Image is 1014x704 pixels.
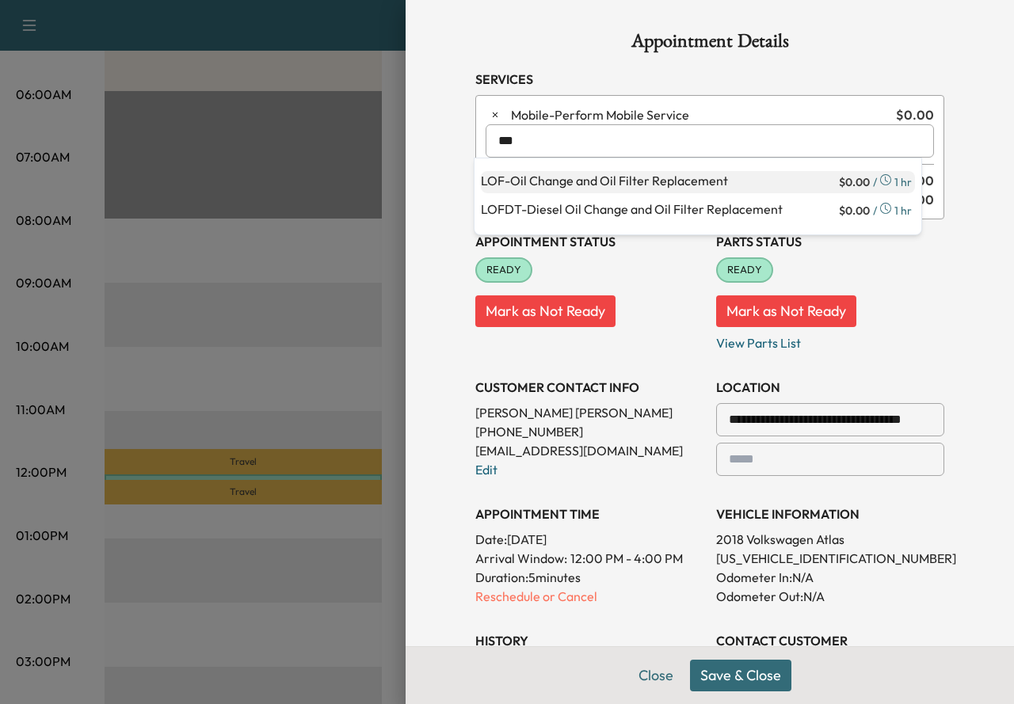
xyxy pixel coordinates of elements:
span: $ 0.00 [839,174,870,190]
h3: CONTACT CUSTOMER [716,631,944,650]
p: [PERSON_NAME] [PERSON_NAME] [475,403,703,422]
p: Oil Change and Oil Filter Replacement [481,171,836,193]
p: [PHONE_NUMBER] [475,422,703,441]
p: Duration: 5 minutes [475,568,703,587]
button: Close [628,660,684,691]
p: Date: [DATE] [475,530,703,549]
p: [EMAIL_ADDRESS][DOMAIN_NAME] [475,441,703,460]
p: Diesel Oil Change and Oil Filter Replacement [481,200,836,222]
button: Save & Close [690,660,791,691]
p: Reschedule or Cancel [475,587,703,606]
h3: VEHICLE INFORMATION [716,504,944,523]
p: Arrival Window: [475,549,703,568]
p: Odometer Out: N/A [716,587,944,606]
h3: History [475,631,703,650]
p: Odometer In: N/A [716,568,944,587]
button: Mark as Not Ready [716,295,856,327]
a: Edit [475,462,497,478]
p: View Parts List [716,327,944,352]
span: Perform Mobile Service [511,105,890,124]
h1: Appointment Details [475,32,944,57]
span: $ 0.00 [896,105,934,124]
span: READY [718,262,772,278]
p: 2018 Volkswagen Atlas [716,530,944,549]
button: Mark as Not Ready [475,295,616,327]
h3: CUSTOMER CONTACT INFO [475,378,703,397]
div: / 1 hr [836,200,915,222]
h3: Parts Status [716,232,944,251]
h3: APPOINTMENT TIME [475,504,703,523]
span: READY [477,262,531,278]
h3: LOCATION [716,378,944,397]
h3: Services [475,70,944,89]
h3: Appointment Status [475,232,703,251]
span: 12:00 PM - 4:00 PM [570,549,683,568]
span: $ 0.00 [839,203,870,219]
div: / 1 hr [836,171,915,193]
p: [US_VEHICLE_IDENTIFICATION_NUMBER] [716,549,944,568]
